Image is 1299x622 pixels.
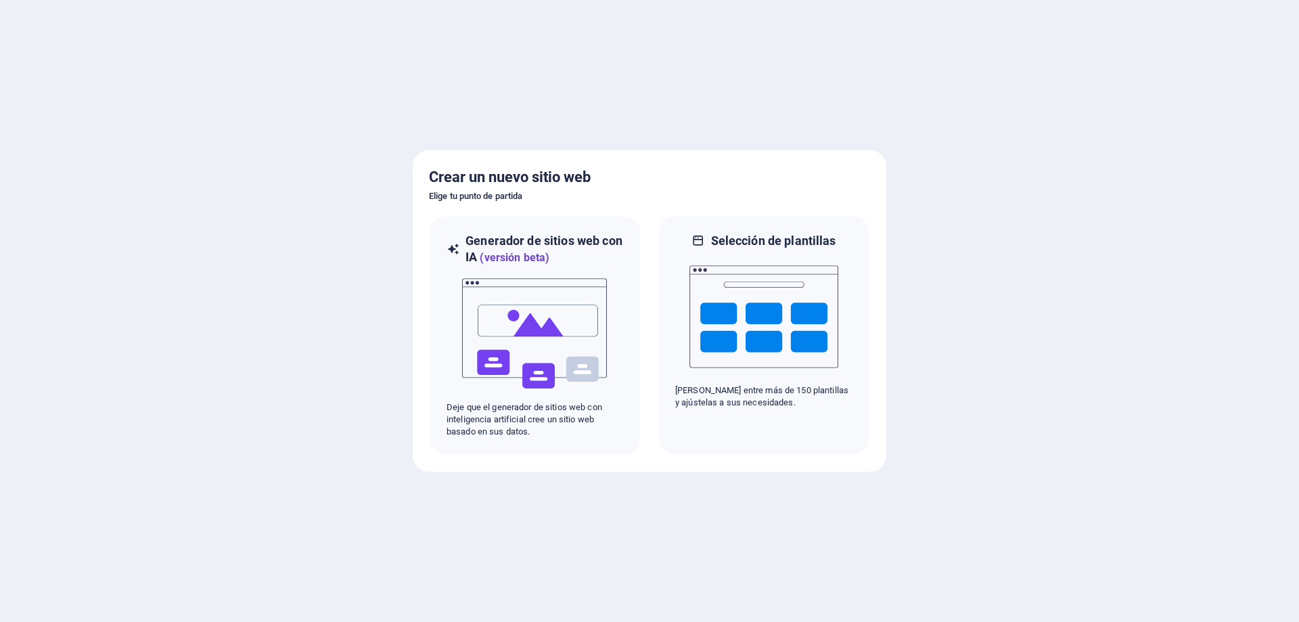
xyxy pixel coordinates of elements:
font: [PERSON_NAME] entre más de 150 plantillas y ajústelas a sus necesidades. [675,385,848,407]
font: Elige tu punto de partida [429,191,522,201]
font: Crear un nuevo sitio web [429,169,591,185]
font: Deje que el generador de sitios web con inteligencia artificial cree un sitio web basado en sus d... [447,402,602,437]
div: Generador de sitios web con IA(versión beta)aiDeje que el generador de sitios web con inteligenci... [429,215,641,456]
img: ai [461,266,610,401]
font: Generador de sitios web con IA [465,234,622,264]
font: Selección de plantillas [711,234,836,248]
div: Selección de plantillas[PERSON_NAME] entre más de 150 plantillas y ajústelas a sus necesidades. [658,215,870,456]
font: (versión beta) [480,251,549,264]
